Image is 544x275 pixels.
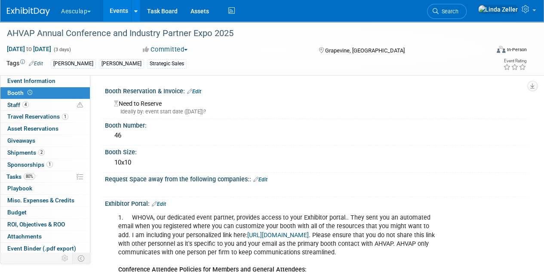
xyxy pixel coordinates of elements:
[253,177,267,183] a: Edit
[105,197,527,208] div: Exhibitor Portal:
[0,87,90,99] a: Booth
[0,75,90,87] a: Event Information
[427,4,467,19] a: Search
[118,266,307,273] b: Conference Attendee Policies for Members and General Attendees:
[53,47,71,52] span: (3 days)
[478,5,518,14] img: Linda Zeller
[497,46,505,53] img: Format-Inperson.png
[6,173,35,180] span: Tasks
[99,59,144,68] div: [PERSON_NAME]
[46,161,53,168] span: 1
[140,45,191,54] button: Committed
[7,101,29,108] span: Staff
[0,99,90,111] a: Staff4
[51,59,96,68] div: [PERSON_NAME]
[58,253,73,264] td: Personalize Event Tab Strip
[7,221,65,228] span: ROI, Objectives & ROO
[0,207,90,218] a: Budget
[7,89,34,96] span: Booth
[62,113,68,120] span: 1
[38,149,45,156] span: 2
[105,119,527,130] div: Booth Number:
[6,45,52,53] span: [DATE] [DATE]
[7,209,27,216] span: Budget
[7,185,32,192] span: Playbook
[0,123,90,134] a: Asset Reservations
[0,159,90,171] a: Sponsorships1
[7,233,42,240] span: Attachments
[73,253,90,264] td: Toggle Event Tabs
[0,111,90,122] a: Travel Reservations1
[187,89,201,95] a: Edit
[24,173,35,180] span: 80%
[6,59,43,69] td: Tags
[7,137,35,144] span: Giveaways
[7,149,45,156] span: Shipments
[111,129,520,142] div: 46
[0,171,90,183] a: Tasks80%
[7,113,68,120] span: Travel Reservations
[105,146,527,156] div: Booth Size:
[7,161,53,168] span: Sponsorships
[77,101,83,109] span: Potential Scheduling Conflict -- at least one attendee is tagged in another overlapping event.
[325,47,404,54] span: Grapevine, [GEOGRAPHIC_DATA]
[0,219,90,230] a: ROI, Objectives & ROO
[7,77,55,84] span: Event Information
[29,61,43,67] a: Edit
[4,26,483,41] div: AHVAP Annual Conference and Industry Partner Expo 2025
[503,59,526,63] div: Event Rating
[111,97,520,116] div: Need to Reserve
[7,125,58,132] span: Asset Reservations
[152,201,166,207] a: Edit
[26,89,34,96] span: Booth not reserved yet
[451,45,527,58] div: Event Format
[7,197,74,204] span: Misc. Expenses & Credits
[0,195,90,206] a: Misc. Expenses & Credits
[111,156,520,169] div: 10x10
[0,135,90,147] a: Giveaways
[105,173,527,184] div: Request Space away from the following companies::
[25,46,33,52] span: to
[147,59,187,68] div: Strategic Sales
[0,147,90,159] a: Shipments2
[7,7,50,16] img: ExhibitDay
[7,245,76,252] span: Event Binder (.pdf export)
[0,243,90,254] a: Event Binder (.pdf export)
[439,8,458,15] span: Search
[247,232,309,239] a: [URL][DOMAIN_NAME]
[0,183,90,194] a: Playbook
[507,46,527,53] div: In-Person
[22,101,29,108] span: 4
[105,85,527,96] div: Booth Reservation & Invoice:
[114,108,520,116] div: Ideally by: event start date ([DATE])?
[0,231,90,242] a: Attachments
